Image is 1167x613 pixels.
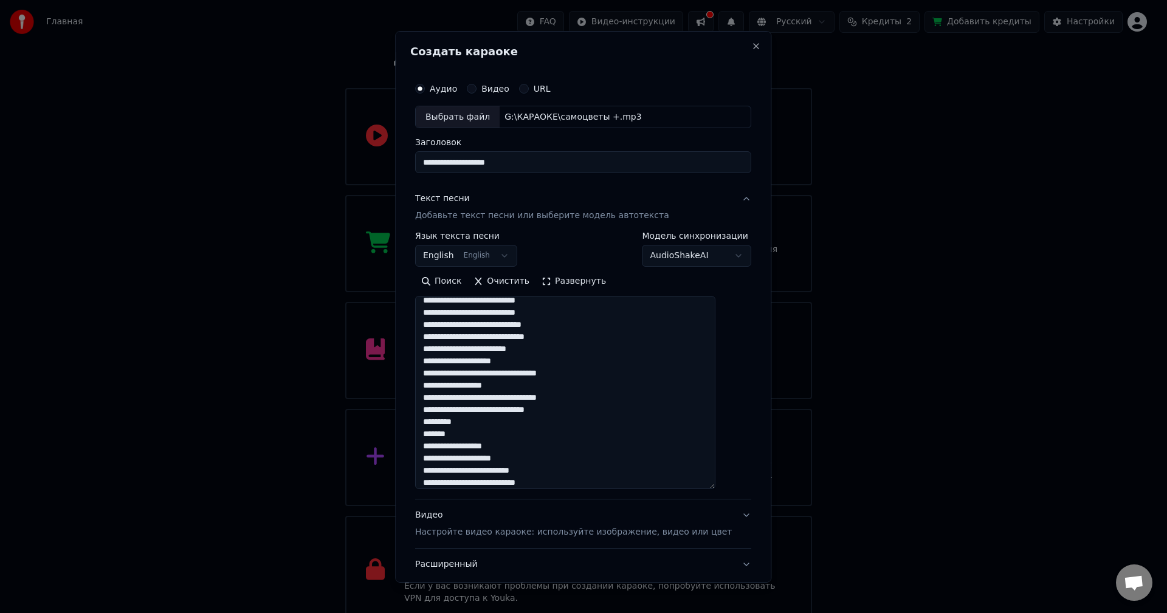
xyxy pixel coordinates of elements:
label: Заголовок [415,138,751,146]
label: Модель синхронизации [642,231,752,240]
div: G:\КАРАОКЕ\самоцветы +.mp3 [500,111,646,123]
label: URL [534,84,551,92]
h2: Создать караоке [410,46,756,57]
button: Расширенный [415,549,751,580]
button: Текст песниДобавьте текст песни или выберите модель автотекста [415,183,751,231]
label: Видео [481,84,509,92]
p: Добавьте текст песни или выберите модель автотекста [415,210,669,222]
label: Аудио [430,84,457,92]
button: Развернуть [535,272,612,291]
button: Поиск [415,272,467,291]
div: Видео [415,509,732,538]
button: Очистить [468,272,536,291]
button: ВидеоНастройте видео караоке: используйте изображение, видео или цвет [415,499,751,548]
div: Текст песни [415,193,470,205]
p: Настройте видео караоке: используйте изображение, видео или цвет [415,526,732,538]
label: Язык текста песни [415,231,517,240]
div: Текст песниДобавьте текст песни или выберите модель автотекста [415,231,751,499]
div: Выбрать файл [416,106,500,128]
